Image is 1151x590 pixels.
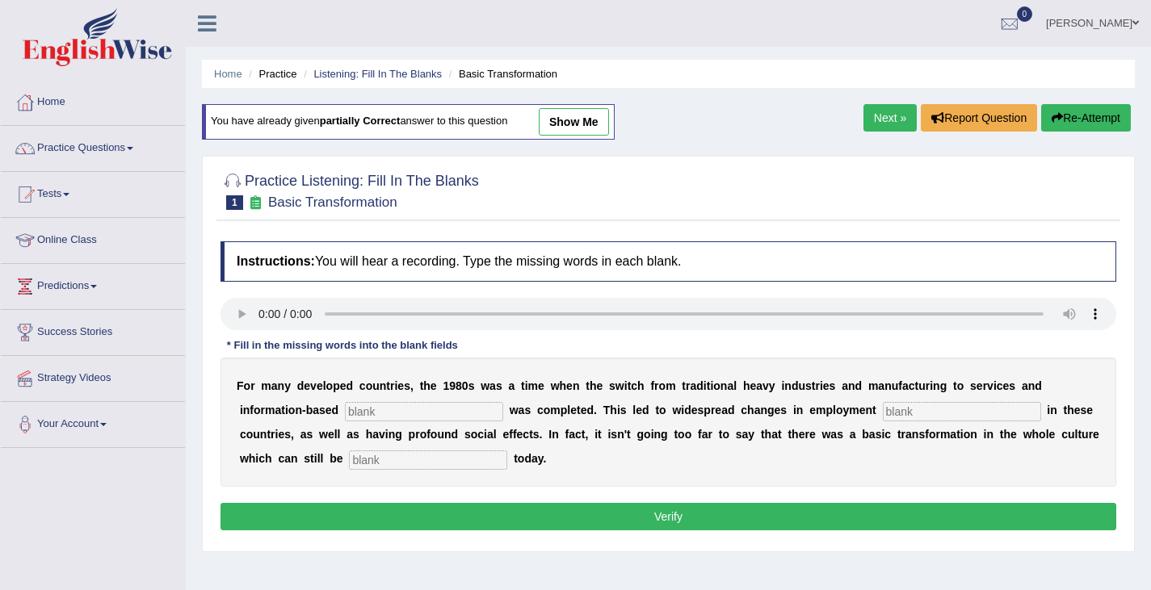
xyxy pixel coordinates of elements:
[510,404,519,416] b: w
[244,379,251,392] b: o
[654,379,658,392] b: r
[561,404,568,416] b: p
[627,428,631,441] b: t
[792,379,799,392] b: d
[872,404,876,416] b: t
[431,428,438,441] b: o
[720,379,728,392] b: n
[310,379,317,392] b: v
[528,379,538,392] b: m
[586,379,590,392] b: t
[833,404,836,416] b: l
[245,66,296,82] li: Practice
[902,379,909,392] b: a
[481,379,489,392] b: w
[1047,404,1050,416] b: i
[748,428,754,441] b: y
[624,379,628,392] b: i
[710,379,713,392] b: i
[525,379,528,392] b: i
[983,379,987,392] b: r
[575,428,582,441] b: c
[456,379,462,392] b: 8
[452,428,459,441] b: d
[284,379,291,392] b: y
[596,379,603,392] b: e
[713,379,720,392] b: o
[666,379,675,392] b: m
[878,379,884,392] b: a
[390,379,394,392] b: r
[812,379,816,392] b: t
[464,428,471,441] b: s
[533,428,540,441] b: s
[769,379,775,392] b: y
[284,428,291,441] b: s
[585,428,588,441] b: ,
[566,379,573,392] b: e
[848,379,855,392] b: n
[1,218,185,258] a: Online Class
[240,428,246,441] b: c
[933,379,940,392] b: n
[830,379,836,392] b: s
[594,404,597,416] b: .
[930,379,933,392] b: i
[389,428,396,441] b: n
[271,428,275,441] b: r
[743,379,750,392] b: h
[681,404,684,416] b: i
[221,241,1116,282] h4: You will hear a recording. Type the missing words in each blank.
[423,379,431,392] b: h
[1,172,185,212] a: Tests
[809,404,816,416] b: e
[997,379,1003,392] b: c
[550,404,560,416] b: m
[644,428,651,441] b: o
[747,404,754,416] b: h
[815,379,819,392] b: r
[570,404,577,416] b: e
[1028,379,1035,392] b: n
[1074,404,1081,416] b: e
[780,404,787,416] b: s
[659,379,666,392] b: o
[278,428,284,441] b: e
[926,379,930,392] b: r
[1067,404,1074,416] b: h
[328,428,334,441] b: e
[798,379,805,392] b: u
[1,126,185,166] a: Practice Questions
[246,428,254,441] b: o
[300,428,307,441] b: a
[267,428,271,441] b: t
[659,404,666,416] b: o
[892,379,899,392] b: u
[820,379,823,392] b: i
[704,379,707,392] b: i
[551,379,560,392] b: w
[698,404,704,416] b: s
[1086,404,1093,416] b: e
[243,404,250,416] b: n
[484,428,487,441] b: i
[538,379,544,392] b: e
[661,428,668,441] b: g
[409,428,416,441] b: p
[338,428,341,441] b: l
[855,379,863,392] b: d
[642,404,649,416] b: d
[825,404,833,416] b: p
[1081,404,1087,416] b: s
[306,428,313,441] b: s
[320,115,401,128] b: partially correct
[654,428,662,441] b: n
[721,404,728,416] b: a
[651,428,654,441] b: i
[940,379,947,392] b: g
[631,379,637,392] b: c
[395,428,402,441] b: g
[868,379,878,392] b: m
[326,404,332,416] b: e
[684,404,691,416] b: d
